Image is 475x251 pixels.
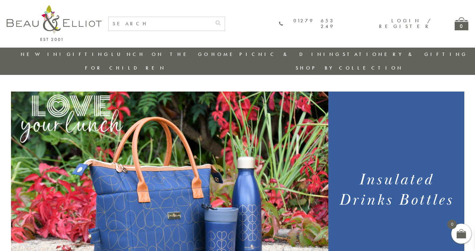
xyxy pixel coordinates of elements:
[21,51,65,58] a: New in!
[85,65,166,71] a: For Children
[111,51,210,58] a: Lunch On The Go
[447,220,457,229] span: 0
[379,17,431,30] a: Login / Register
[67,51,110,58] a: Gifting
[296,65,403,71] a: Shop by collection
[336,170,456,210] h1: Insulated Drinks Bottles
[109,17,211,31] input: SEARCH
[455,17,468,30] a: 0
[239,51,341,58] a: Picnic & Dining
[211,51,238,58] a: Home
[279,18,335,30] a: 01279 653 249
[343,51,468,58] a: Stationery & Gifting
[7,5,102,41] img: logo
